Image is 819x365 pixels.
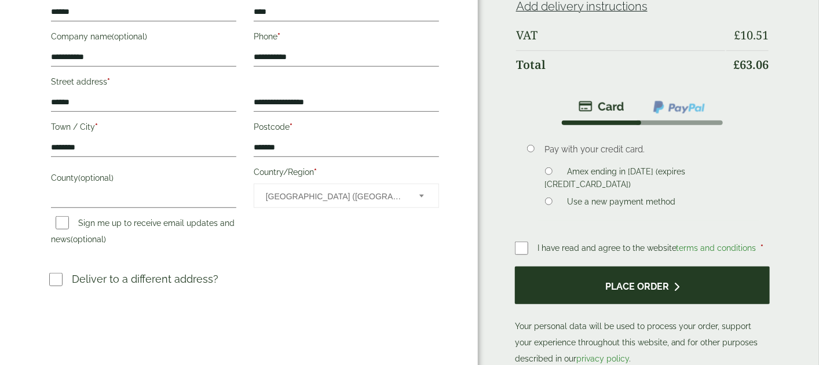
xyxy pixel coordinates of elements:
[545,143,752,156] p: Pay with your credit card.
[51,28,236,48] label: Company name
[266,184,404,209] span: United Kingdom (UK)
[516,21,725,49] th: VAT
[734,27,769,43] bdi: 10.51
[112,32,147,41] span: (optional)
[78,173,114,183] span: (optional)
[761,243,764,253] abbr: required
[733,57,740,72] span: £
[254,119,439,138] label: Postcode
[51,170,236,189] label: County
[733,57,769,72] bdi: 63.06
[277,32,280,41] abbr: required
[579,100,624,114] img: stripe.png
[538,243,759,253] span: I have read and agree to the website
[290,122,292,132] abbr: required
[254,184,439,208] span: Country/Region
[254,164,439,184] label: Country/Region
[677,243,756,253] a: terms and conditions
[515,267,770,304] button: Place order
[51,218,235,247] label: Sign me up to receive email updates and news
[734,27,740,43] span: £
[516,50,725,79] th: Total
[254,28,439,48] label: Phone
[51,119,236,138] label: Town / City
[72,271,218,287] p: Deliver to a different address?
[314,167,317,177] abbr: required
[107,77,110,86] abbr: required
[576,354,629,363] a: privacy policy
[562,197,680,210] label: Use a new payment method
[71,235,106,244] span: (optional)
[545,167,685,192] label: Amex ending in [DATE] (expires [CREDIT_CARD_DATA])
[652,100,706,115] img: ppcp-gateway.png
[56,216,69,229] input: Sign me up to receive email updates and news(optional)
[51,74,236,93] label: Street address
[95,122,98,132] abbr: required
